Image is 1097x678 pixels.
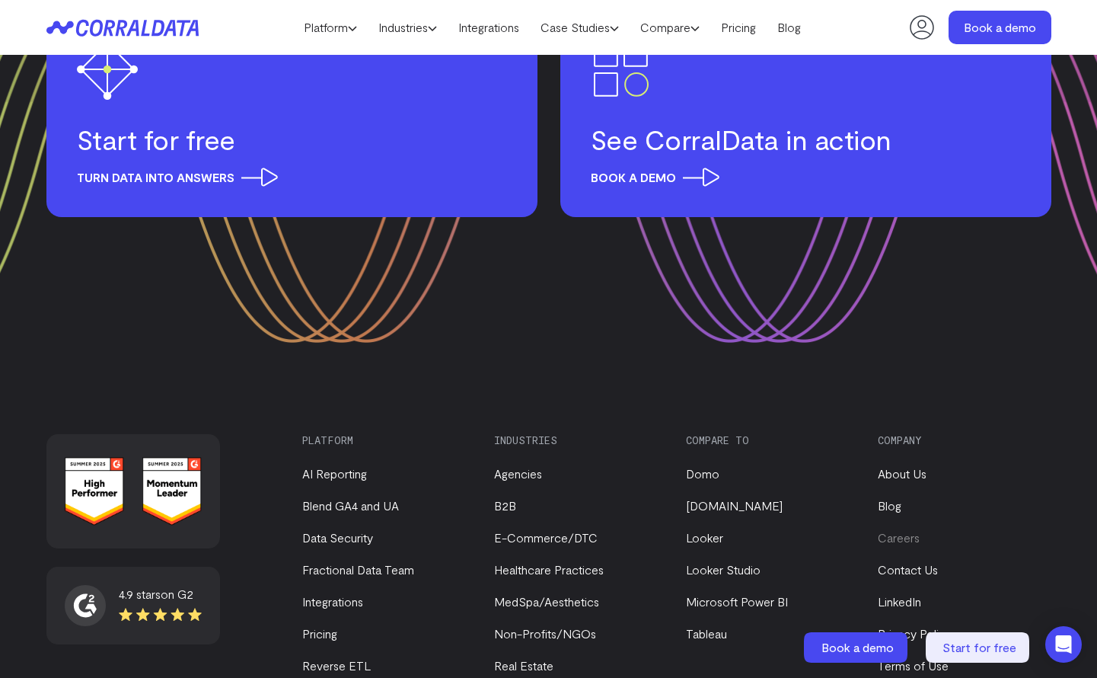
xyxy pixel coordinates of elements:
[686,434,852,446] h3: Compare to
[821,640,894,654] span: Book a demo
[302,594,363,609] a: Integrations
[949,11,1051,44] a: Book a demo
[878,658,949,673] a: Terms of Use
[686,466,719,481] a: Domo
[302,498,399,513] a: Blend GA4 and UA
[767,16,812,39] a: Blog
[494,466,542,481] a: Agencies
[302,466,367,481] a: AI Reporting
[926,632,1032,663] a: Start for free
[591,123,1021,156] h3: See CorralData in action
[686,498,783,513] a: [DOMAIN_NAME]
[878,434,1044,446] h3: Company
[942,640,1016,654] span: Start for free
[293,16,368,39] a: Platform
[494,626,596,641] a: Non-Profits/NGOs
[1045,626,1082,663] div: Open Intercom Messenger
[560,8,1051,217] a: See CorralData in action Book a demo
[630,16,710,39] a: Compare
[302,626,337,641] a: Pricing
[494,562,604,577] a: Healthcare Practices
[494,434,660,446] h3: Industries
[77,123,507,156] h3: Start for free
[302,658,371,673] a: Reverse ETL
[302,530,373,545] a: Data Security
[530,16,630,39] a: Case Studies
[494,594,599,609] a: MedSpa/Aesthetics
[591,168,719,187] span: Book a demo
[161,587,193,601] span: on G2
[302,434,468,446] h3: Platform
[878,562,938,577] a: Contact Us
[878,530,920,545] a: Careers
[119,585,202,603] div: 4.9 stars
[878,466,926,481] a: About Us
[878,594,921,609] a: LinkedIn
[448,16,530,39] a: Integrations
[686,530,723,545] a: Looker
[804,632,910,663] a: Book a demo
[686,562,761,577] a: Looker Studio
[46,8,537,217] a: Start for free Turn data into answers
[686,626,727,641] a: Tableau
[710,16,767,39] a: Pricing
[77,168,278,187] span: Turn data into answers
[65,585,202,626] a: 4.9 starson G2
[368,16,448,39] a: Industries
[494,658,553,673] a: Real Estate
[302,562,414,577] a: Fractional Data Team
[686,594,788,609] a: Microsoft Power BI
[878,626,952,641] a: Privacy Policy
[494,530,598,545] a: E-Commerce/DTC
[494,498,516,513] a: B2B
[878,498,901,513] a: Blog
